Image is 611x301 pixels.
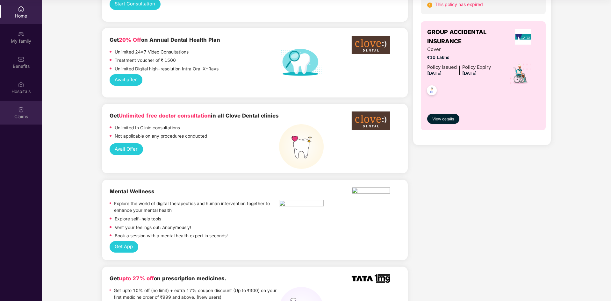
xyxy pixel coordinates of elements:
[119,37,141,43] span: 20% Off
[427,114,459,124] button: View details
[18,31,24,37] img: svg+xml;base64,PHN2ZyB3aWR0aD0iMjAiIGhlaWdodD0iMjAiIHZpZXdCb3g9IjAgMCAyMCAyMCIgZmlsbD0ibm9uZSIgeG...
[115,125,180,132] p: Unlimited In Clinic consultations
[115,49,189,56] p: Unlimited 24x7 Video Consultations
[462,64,491,71] div: Policy Expiry
[110,74,142,86] button: Avail offer
[279,200,324,208] img: opd-02.png
[18,6,24,12] img: svg+xml;base64,PHN2ZyBpZD0iSG9tZSIgeG1sbnM9Imh0dHA6Ly93d3cudzMub3JnLzIwMDAvc3ZnIiB3aWR0aD0iMjAiIG...
[435,2,483,7] span: This policy has expired
[110,112,279,119] b: Get in all Clove Dental clinics
[427,3,432,8] img: svg+xml;base64,PHN2ZyB4bWxucz0iaHR0cDovL3d3dy53My5vcmcvMjAwMC9zdmciIHdpZHRoPSIxNiIgaGVpZ2h0PSIxNi...
[115,57,176,64] p: Treatment voucher of ₹ 1500
[279,124,324,169] img: teeth%20high.png
[115,216,161,223] p: Explore self-help tools
[352,187,390,196] img: Editable_Primary%20Logo%20_%20~1-3@4x.png
[427,46,491,53] span: Cover
[18,81,24,88] img: svg+xml;base64,PHN2ZyBpZD0iSG9zcGl0YWxzIiB4bWxucz0iaHR0cDovL3d3dy53My5vcmcvMjAwMC9zdmciIHdpZHRoPS...
[18,56,24,62] img: svg+xml;base64,PHN2ZyBpZD0iQmVuZWZpdHMiIHhtbG5zPSJodHRwOi8vd3d3LnczLm9yZy8yMDAwL3N2ZyIgd2lkdGg9Ij...
[114,200,279,214] p: Explore the world of digital therapeutics and human intervention together to enhance your mental ...
[432,116,454,122] span: View details
[110,241,138,253] button: Get App
[119,112,211,119] span: Unlimited free doctor consultation
[18,106,24,113] img: svg+xml;base64,PHN2ZyBpZD0iQ2xhaW0iIHhtbG5zPSJodHRwOi8vd3d3LnczLm9yZy8yMDAwL3N2ZyIgd2lkdGg9IjIwIi...
[424,83,440,99] img: svg+xml;base64,PHN2ZyB4bWxucz0iaHR0cDovL3d3dy53My5vcmcvMjAwMC9zdmciIHdpZHRoPSI0OC45NDMiIGhlaWdodD...
[509,62,531,85] img: icon
[352,274,390,283] img: TATA_1mg_Logo.png
[115,233,228,240] p: Book a session with a mental health expert in seconds!
[110,37,220,43] b: Get on Annual Dental Health Plan
[114,287,279,301] p: Get upto 10% off (no limit) + extra 17% coupon discount (Up to ₹300) on your first medicine order...
[352,36,390,54] img: clove-dental%20png.png
[110,275,226,282] b: Get on prescription medicines.
[352,111,390,130] img: clove-dental%20png.png
[115,224,191,231] p: Vent your feelings out: Anonymously!
[427,54,491,61] span: ₹10 Lakhs
[427,28,507,46] span: GROUP ACCIDENTAL INSURANCE
[462,71,477,76] span: [DATE]
[515,29,531,45] img: insurerLogo
[119,275,154,282] span: upto 27% off
[279,48,324,76] img: Dental%20helath%20plan.png
[110,188,155,195] b: Mental Wellness
[427,71,442,76] span: [DATE]
[115,66,219,73] p: Unlimited Digital high-resolution Intra Oral X-Rays
[110,143,143,155] button: Avail Offer
[115,133,207,140] p: Not applicable on any procedures conducted
[427,64,457,71] div: Policy issued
